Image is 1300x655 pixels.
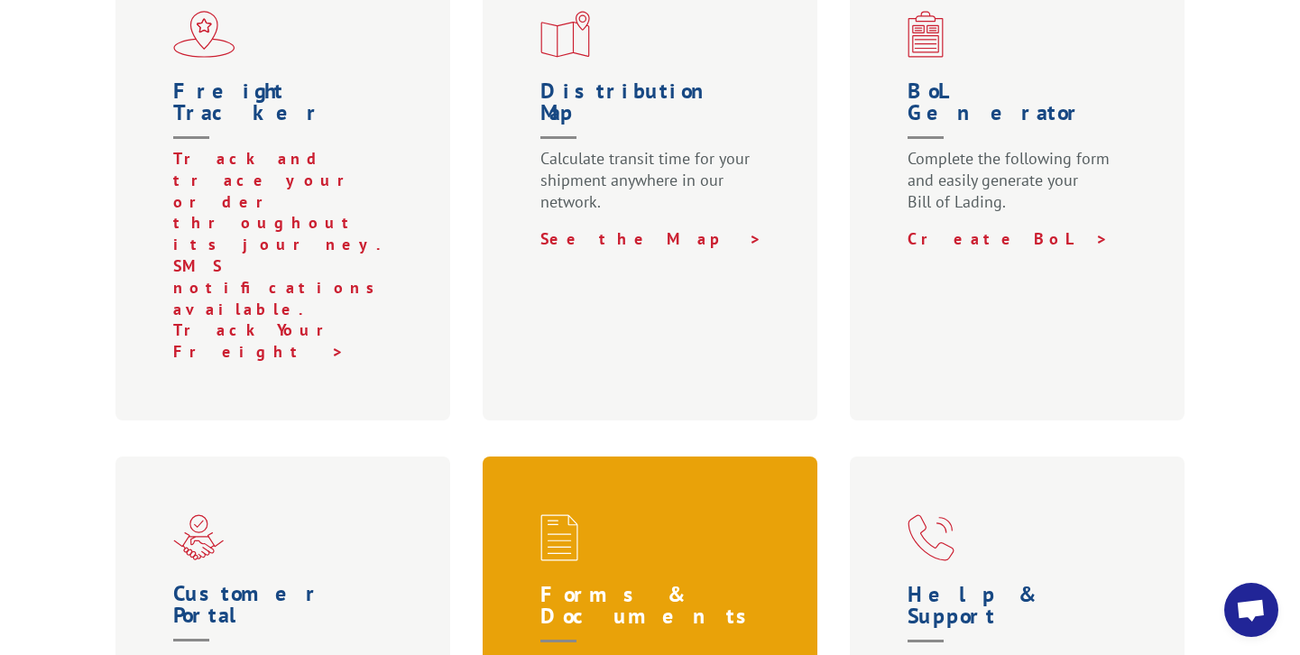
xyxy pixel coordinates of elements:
[540,11,590,58] img: xgs-icon-distribution-map-red
[1224,583,1278,637] a: Open chat
[540,80,768,148] h1: Distribution Map
[173,80,401,319] a: Freight Tracker Track and trace your order throughout its journey. SMS notifications available.
[540,228,762,249] a: See the Map >
[540,584,768,651] h1: Forms & Documents
[173,583,401,650] h1: Customer Portal
[908,228,1109,249] a: Create BoL >
[908,584,1135,651] h1: Help & Support
[908,11,944,58] img: xgs-icon-bo-l-generator-red
[173,80,401,148] h1: Freight Tracker
[908,148,1135,228] p: Complete the following form and easily generate your Bill of Lading.
[908,514,954,561] img: xgs-icon-help-and-support-red
[908,80,1135,148] h1: BoL Generator
[173,148,401,319] p: Track and trace your order throughout its journey. SMS notifications available.
[540,514,578,561] img: xgs-icon-credit-financing-forms-red
[540,148,768,228] p: Calculate transit time for your shipment anywhere in our network.
[173,11,235,58] img: xgs-icon-flagship-distribution-model-red
[173,319,349,362] a: Track Your Freight >
[173,514,224,560] img: xgs-icon-partner-red (1)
